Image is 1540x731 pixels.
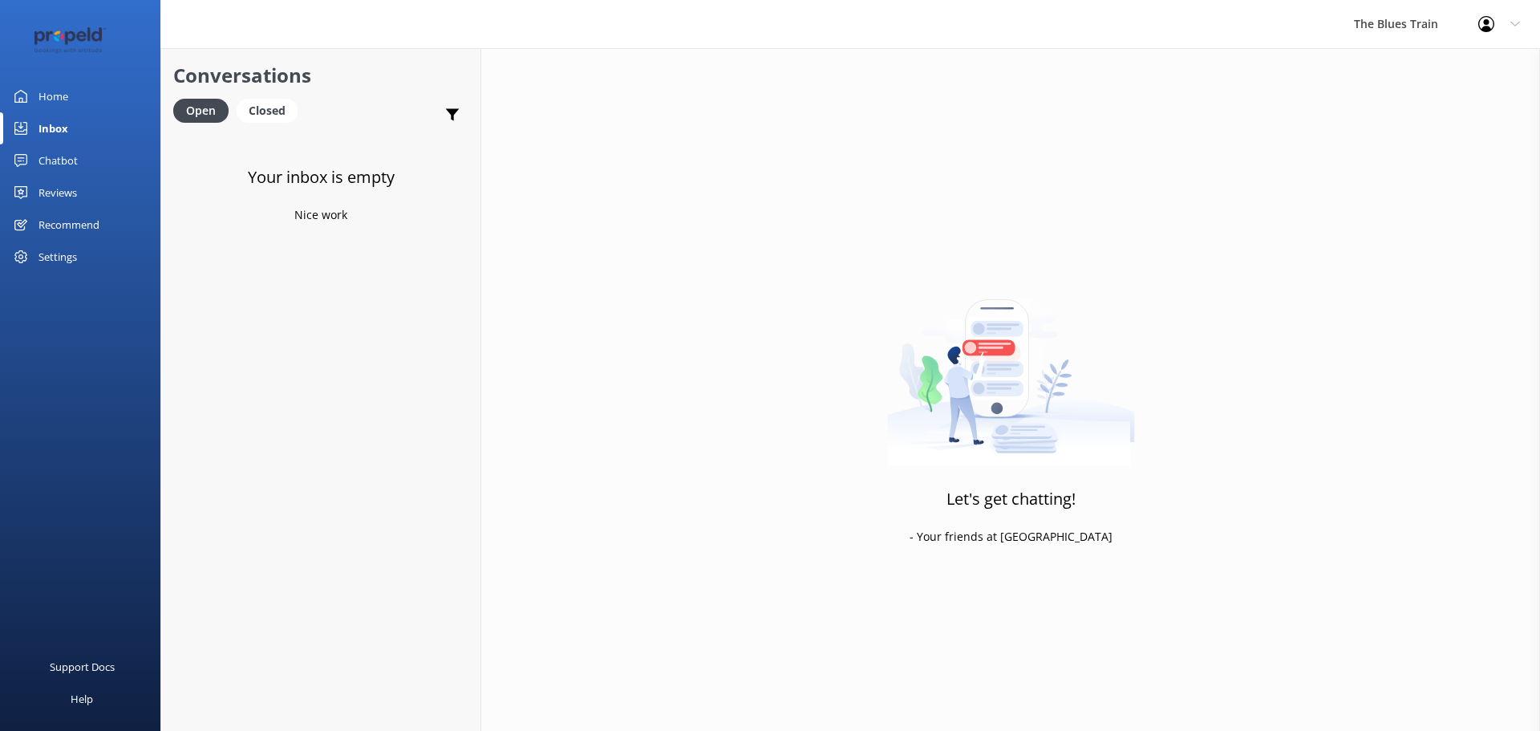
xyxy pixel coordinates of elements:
[50,651,115,683] div: Support Docs
[38,80,68,112] div: Home
[294,206,347,224] p: Nice work
[248,164,395,190] h3: Your inbox is empty
[173,99,229,123] div: Open
[38,177,77,209] div: Reviews
[38,112,68,144] div: Inbox
[173,101,237,119] a: Open
[24,27,116,54] img: 12-1677471078.png
[38,241,77,273] div: Settings
[71,683,93,715] div: Help
[38,144,78,177] div: Chatbot
[887,266,1135,466] img: artwork of a man stealing a conversation from at giant smartphone
[237,99,298,123] div: Closed
[237,101,306,119] a: Closed
[38,209,99,241] div: Recommend
[173,60,468,91] h2: Conversations
[946,486,1076,512] h3: Let's get chatting!
[910,528,1112,546] p: - Your friends at [GEOGRAPHIC_DATA]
